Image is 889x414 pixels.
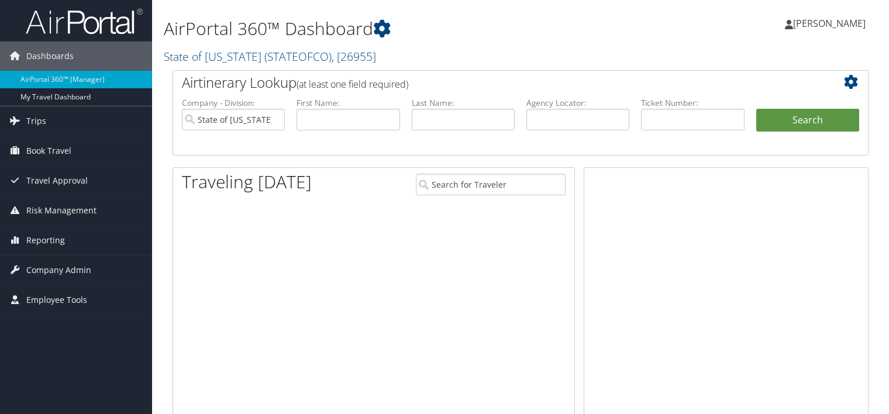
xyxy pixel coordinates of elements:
[297,97,399,109] label: First Name:
[26,196,97,225] span: Risk Management
[26,8,143,35] img: airportal-logo.png
[26,256,91,285] span: Company Admin
[416,174,566,195] input: Search for Traveler
[26,166,88,195] span: Travel Approval
[26,106,46,136] span: Trips
[164,16,639,41] h1: AirPortal 360™ Dashboard
[785,6,877,41] a: [PERSON_NAME]
[182,97,285,109] label: Company - Division:
[793,17,866,30] span: [PERSON_NAME]
[264,49,332,64] span: ( STATEOFCO )
[526,97,629,109] label: Agency Locator:
[332,49,376,64] span: , [ 26955 ]
[26,136,71,165] span: Book Travel
[26,42,74,71] span: Dashboards
[641,97,744,109] label: Ticket Number:
[182,73,801,92] h2: Airtinerary Lookup
[756,109,859,132] button: Search
[182,170,312,194] h1: Traveling [DATE]
[297,78,408,91] span: (at least one field required)
[26,226,65,255] span: Reporting
[164,49,376,64] a: State of [US_STATE]
[412,97,515,109] label: Last Name:
[26,285,87,315] span: Employee Tools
